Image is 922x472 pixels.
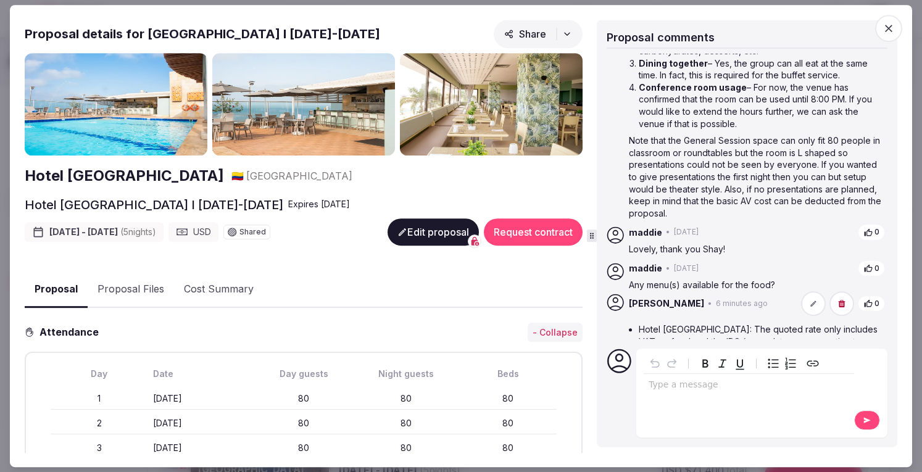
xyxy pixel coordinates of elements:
[639,81,885,130] li: – For now, the venue has confirmed that the room can be used until 8:00 PM. If you would like to ...
[858,296,885,312] button: 0
[255,417,352,429] div: 80
[731,355,749,372] button: Underline
[460,417,557,429] div: 80
[51,368,148,381] div: Day
[528,323,583,342] button: - Collapse
[674,263,699,274] span: [DATE]
[484,218,583,246] button: Request contract
[25,25,380,43] h2: Proposal details for [GEOGRAPHIC_DATA] I [DATE]-[DATE]
[35,325,109,340] h3: Attendance
[255,368,352,381] div: Day guests
[388,218,479,246] button: Edit proposal
[765,355,782,372] button: Bulleted list
[666,263,670,274] span: •
[51,392,148,405] div: 1
[25,196,283,213] h2: Hotel [GEOGRAPHIC_DATA] I [DATE]-[DATE]
[25,271,88,308] button: Proposal
[782,355,799,372] button: Numbered list
[874,263,879,274] span: 0
[708,299,712,309] span: •
[357,417,455,429] div: 80
[460,368,557,381] div: Beds
[153,392,251,405] div: [DATE]
[504,28,546,40] span: Share
[51,417,148,429] div: 2
[874,227,879,238] span: 0
[607,31,715,44] span: Proposal comments
[400,53,583,156] img: Gallery photo 3
[357,368,455,381] div: Night guests
[255,392,352,405] div: 80
[88,271,174,307] button: Proposal Files
[494,20,583,48] button: Share
[212,53,395,156] img: Gallery photo 2
[51,442,148,454] div: 3
[629,279,885,292] p: Any menu(s) available for the food?
[639,57,885,81] li: – Yes, the group can all eat at the same time. In fact, this is required for the buffet service.
[629,262,662,275] span: maddie
[357,442,455,454] div: 80
[231,169,244,183] button: 🇨🇴
[629,297,704,310] span: [PERSON_NAME]
[639,323,885,384] li: Hotel [GEOGRAPHIC_DATA]: The quoted rate only includes VAT on food and the IPC (a mandatory consu...
[639,58,708,68] strong: Dining together
[174,271,264,307] button: Cost Summary
[153,417,251,429] div: [DATE]
[858,224,885,241] button: 0
[255,442,352,454] div: 80
[460,392,557,405] div: 80
[629,135,885,219] p: Note that the General Session space can only fit 80 people in classroom or roundtables but the ro...
[120,226,156,237] span: ( 5 night s )
[716,299,768,309] span: 6 minutes ago
[697,355,714,372] button: Bold
[639,82,747,93] strong: Conference room usage
[246,169,352,183] span: [GEOGRAPHIC_DATA]
[804,355,821,372] button: Create link
[629,226,662,239] span: maddie
[25,53,207,156] img: Gallery photo 1
[858,260,885,277] button: 0
[288,198,350,210] div: Expire s [DATE]
[674,227,699,238] span: [DATE]
[239,228,266,236] span: Shared
[765,355,799,372] div: toggle group
[666,227,670,238] span: •
[460,442,557,454] div: 80
[49,226,156,238] span: [DATE] - [DATE]
[25,165,224,186] a: Hotel [GEOGRAPHIC_DATA]
[153,442,251,454] div: [DATE]
[629,243,885,255] p: Lovely, thank you Shay!
[231,170,244,182] span: 🇨🇴
[168,222,218,242] div: USD
[357,392,455,405] div: 80
[714,355,731,372] button: Italic
[644,374,854,399] div: editable markdown
[153,368,251,381] div: Date
[874,299,879,309] span: 0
